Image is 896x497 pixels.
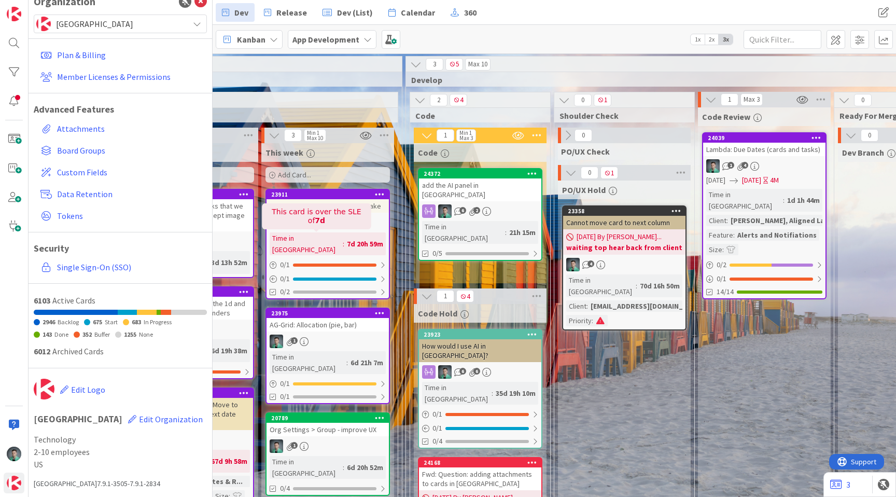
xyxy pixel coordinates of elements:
[505,227,507,238] span: :
[422,382,492,405] div: Time in [GEOGRAPHIC_DATA]
[34,458,207,471] span: US
[36,46,207,64] a: Plan & Billing
[34,243,207,254] h1: Security
[563,216,685,229] div: Cannot move card to next column
[57,166,203,178] span: Custom Fields
[702,112,750,122] span: Code Review
[588,300,707,312] div: [EMAIL_ADDRESS][DOMAIN_NAME]
[34,478,207,489] div: [GEOGRAPHIC_DATA] 7.9.1-3505-7.9.1-2834
[382,3,441,22] a: Calendar
[636,280,637,292] span: :
[216,3,255,22] a: Dev
[208,345,250,356] div: 6d 19h 38m
[270,439,283,453] img: VP
[587,260,594,267] span: 4
[34,345,207,357] div: Archived Cards
[733,229,735,241] span: :
[566,315,592,326] div: Priority
[280,273,290,284] span: 0 / 1
[71,384,105,395] span: Edit Logo
[208,455,250,467] div: 67d 9h 58m
[284,129,302,142] span: 3
[280,391,290,402] span: 0/1
[735,229,819,241] div: Alerts and Notifiations
[344,462,386,473] div: 6d 20h 52m
[7,447,21,461] img: VP
[43,330,52,338] span: 143
[706,189,783,212] div: Time in [GEOGRAPHIC_DATA]
[741,162,748,169] span: 4
[722,244,724,255] span: :
[568,208,685,215] div: 23358
[57,210,203,222] span: Tokens
[575,129,592,142] span: 0
[265,412,390,496] a: 20789Org Settings > Group - improve UXVPTime in [GEOGRAPHIC_DATA]:6d 20h 52m0/4
[424,170,541,177] div: 24372
[563,206,685,216] div: 23358
[419,422,541,435] div: 0/1
[82,330,92,338] span: 352
[422,221,505,244] div: Time in [GEOGRAPHIC_DATA]
[459,368,466,375] span: 6
[57,188,203,200] span: Data Retention
[267,258,389,271] div: 0/1
[267,309,389,332] div: 23975AG-Grid: Allocation (pie, bar)
[459,135,473,141] div: Max 3
[139,414,203,424] span: Edit Organization
[493,388,538,399] div: 35d 19h 10m
[459,207,466,214] span: 6
[721,93,738,106] span: 1
[574,94,592,106] span: 0
[36,67,207,86] a: Member Licenses & Permissions
[265,308,390,404] a: 23975AG-Grid: Allocation (pie, bar)VPTime in [GEOGRAPHIC_DATA]:6d 21h 7m0/10/1
[267,199,389,213] div: Develop an app and grow with Make
[36,119,207,138] a: Attachments
[563,258,685,271] div: VP
[267,190,389,199] div: 23911
[703,133,825,156] div: 24039Lambda: Due Dates (cards and tasks)
[566,300,586,312] div: Client
[419,408,541,421] div: 0/1
[265,147,303,158] span: This week
[705,34,719,45] span: 2x
[703,258,825,271] div: 0/2
[36,141,207,160] a: Board Groups
[234,6,248,19] span: Dev
[717,286,734,297] span: 14/14
[706,159,720,173] img: VP
[144,318,172,326] span: In Progress
[706,244,722,255] div: Size
[566,258,580,271] img: VP
[437,129,454,142] span: 1
[267,377,389,390] div: 0/1
[419,458,541,467] div: 24168
[561,146,610,157] span: PO/UX Check
[307,130,319,135] div: Min 1
[432,409,442,420] span: 0 / 1
[450,94,467,106] span: 4
[58,318,79,326] span: Backlog
[861,129,878,142] span: 0
[267,335,389,348] div: VP
[316,3,379,22] a: Dev (List)
[337,6,373,19] span: Dev (List)
[708,134,825,142] div: 24039
[419,365,541,379] div: VP
[343,238,344,250] span: :
[424,459,541,466] div: 24168
[291,442,298,449] span: 1
[267,208,367,225] h5: This card is over the SLE of
[419,169,541,178] div: 24372
[426,58,443,71] span: 3
[34,295,50,306] span: 6103
[830,478,850,491] a: 3
[703,143,825,156] div: Lambda: Due Dates (cards and tasks)
[702,132,827,299] a: 24039Lambda: Due Dates (cards and tasks)VP[DATE][DATE]4MTime in [GEOGRAPHIC_DATA]:1d 1h 44mClient...
[36,17,51,31] img: avatar
[770,175,779,186] div: 4M
[344,238,386,250] div: 7d 20h 59m
[57,144,203,157] span: Board Groups
[7,7,21,21] img: Visit kanbanzone.com
[348,357,386,368] div: 6d 21h 7m
[744,97,760,102] div: Max 3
